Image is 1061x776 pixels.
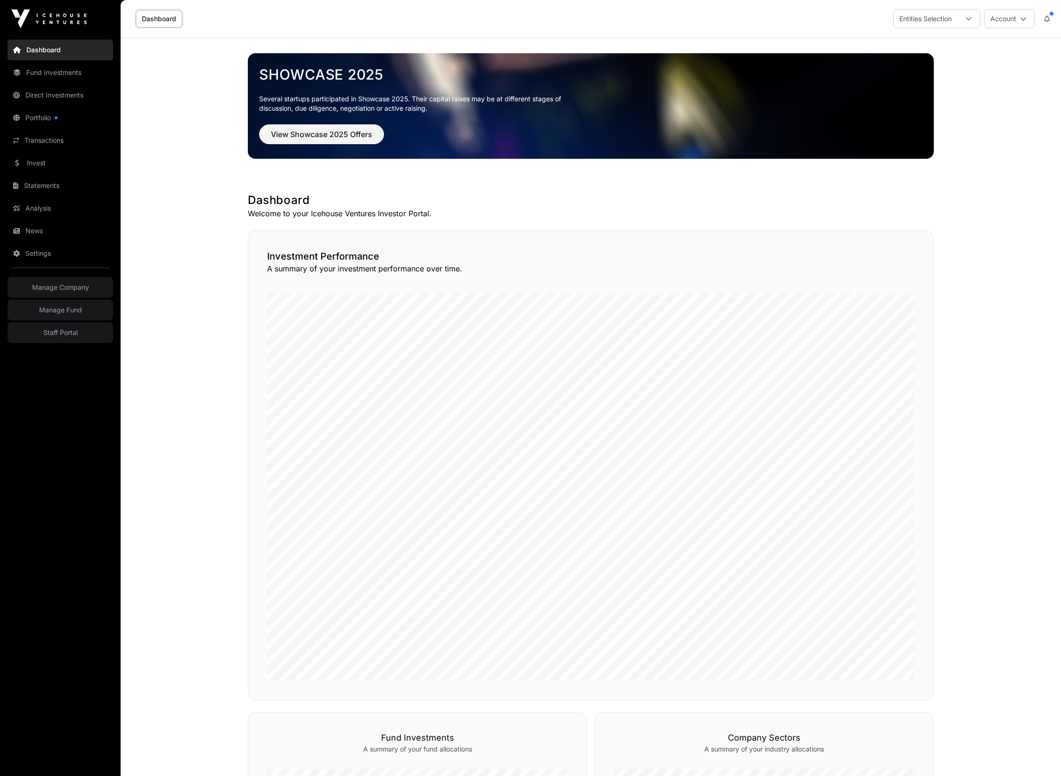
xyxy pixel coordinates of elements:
[8,107,113,128] a: Portfolio
[248,53,934,159] img: Showcase 2025
[984,9,1035,28] button: Account
[136,10,182,28] a: Dashboard
[8,62,113,83] a: Fund Investments
[11,9,87,28] img: Icehouse Ventures Logo
[614,731,914,744] h3: Company Sectors
[8,153,113,173] a: Invest
[259,66,922,83] a: Showcase 2025
[8,130,113,151] a: Transactions
[259,94,576,113] p: Several startups participated in Showcase 2025. Their capital raises may be at different stages o...
[8,221,113,241] a: News
[8,175,113,196] a: Statements
[267,744,568,754] p: A summary of your fund allocations
[267,731,568,744] h3: Fund Investments
[248,208,934,219] p: Welcome to your Icehouse Ventures Investor Portal.
[8,243,113,264] a: Settings
[271,129,372,140] span: View Showcase 2025 Offers
[267,263,914,274] p: A summary of your investment performance over time.
[248,193,934,208] h1: Dashboard
[8,277,113,298] a: Manage Company
[259,134,384,143] a: View Showcase 2025 Offers
[8,85,113,106] a: Direct Investments
[894,10,957,28] div: Entities Selection
[614,744,914,754] p: A summary of your industry allocations
[8,322,113,343] a: Staff Portal
[8,300,113,320] a: Manage Fund
[8,40,113,60] a: Dashboard
[267,250,914,263] h2: Investment Performance
[8,198,113,219] a: Analysis
[259,124,384,144] button: View Showcase 2025 Offers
